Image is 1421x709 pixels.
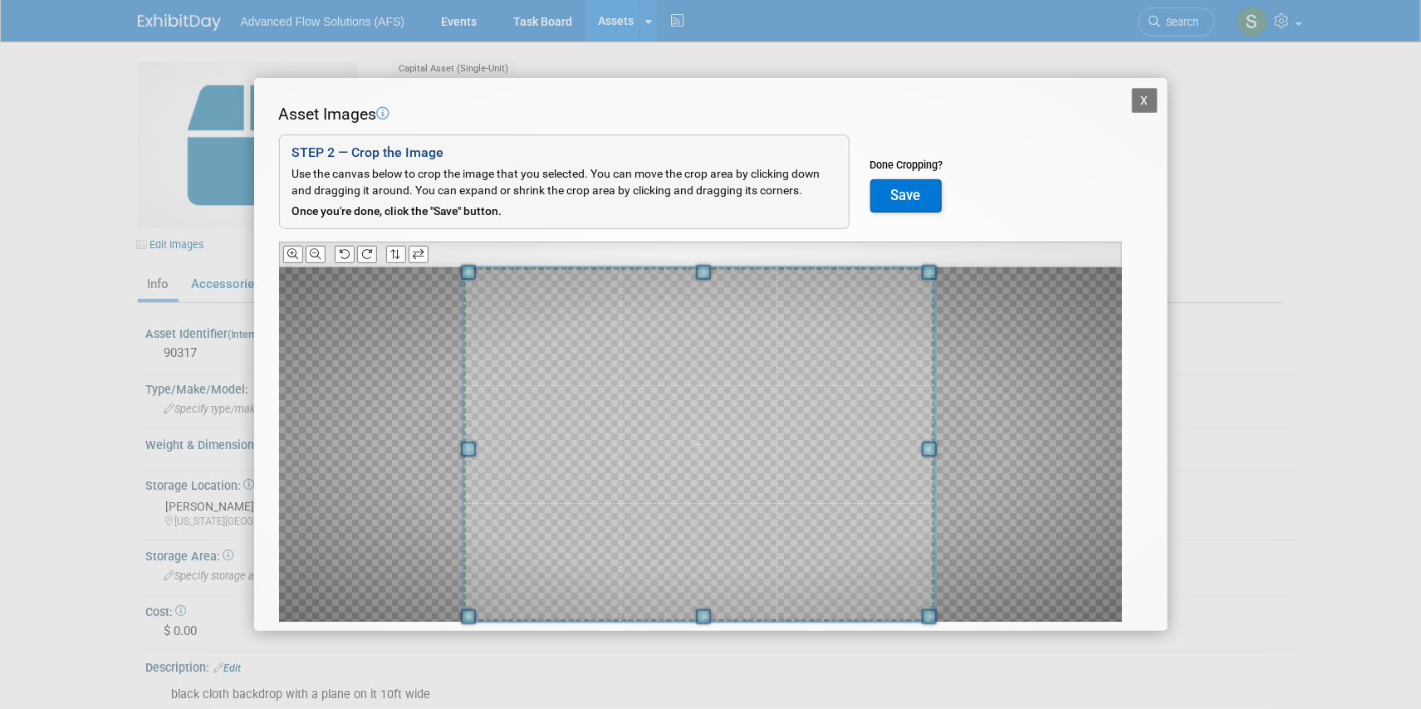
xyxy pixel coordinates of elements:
button: Zoom In [283,246,303,263]
button: Zoom Out [306,246,326,263]
div: STEP 2 — Crop the Image [292,144,836,163]
span: Use the canvas below to crop the image that you selected. You can move the crop area by clicking ... [292,167,821,197]
button: X [1132,88,1159,113]
button: Flip Horizontally [409,246,429,263]
button: Rotate Clockwise [357,246,377,263]
button: Rotate Counter-clockwise [335,246,355,263]
button: Save [870,179,942,213]
button: Flip Vertically [386,246,406,263]
div: Once you're done, click the "Save" button. [292,203,836,220]
div: Asset Images [279,103,1122,126]
div: Done Cropping? [870,158,943,173]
